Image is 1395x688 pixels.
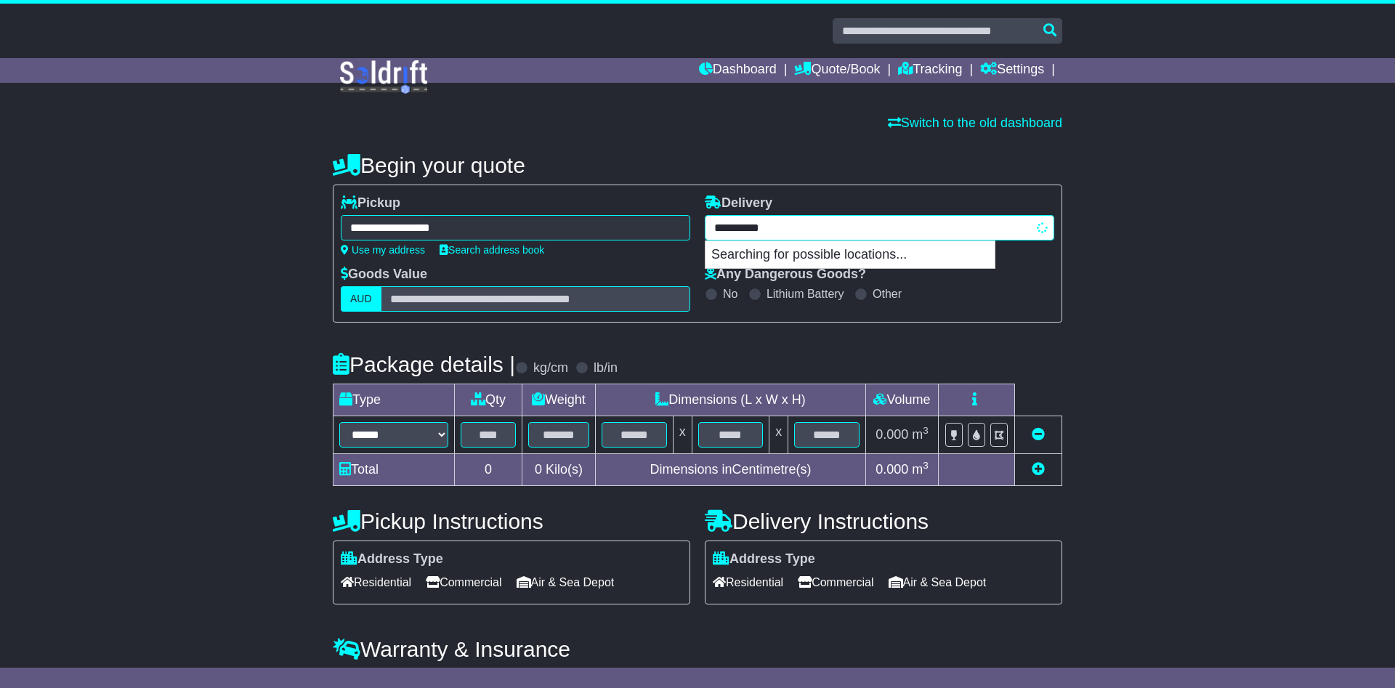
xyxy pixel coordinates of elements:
[533,360,568,376] label: kg/cm
[341,195,400,211] label: Pickup
[517,571,615,594] span: Air & Sea Depot
[723,287,737,301] label: No
[923,425,929,436] sup: 3
[1032,427,1045,442] a: Remove this item
[333,454,455,486] td: Total
[341,551,443,567] label: Address Type
[980,58,1044,83] a: Settings
[705,267,866,283] label: Any Dangerous Goods?
[923,460,929,471] sup: 3
[333,384,455,416] td: Type
[912,427,929,442] span: m
[341,267,427,283] label: Goods Value
[333,352,515,376] h4: Package details |
[865,384,938,416] td: Volume
[705,241,995,269] p: Searching for possible locations...
[876,462,908,477] span: 0.000
[341,286,381,312] label: AUD
[713,551,815,567] label: Address Type
[769,416,788,454] td: x
[455,454,522,486] td: 0
[595,454,865,486] td: Dimensions in Centimetre(s)
[333,637,1062,661] h4: Warranty & Insurance
[767,287,844,301] label: Lithium Battery
[333,153,1062,177] h4: Begin your quote
[426,571,501,594] span: Commercial
[705,215,1054,240] typeahead: Please provide city
[699,58,777,83] a: Dashboard
[912,462,929,477] span: m
[794,58,880,83] a: Quote/Book
[1032,462,1045,477] a: Add new item
[341,244,425,256] a: Use my address
[873,287,902,301] label: Other
[341,571,411,594] span: Residential
[522,384,596,416] td: Weight
[898,58,962,83] a: Tracking
[595,384,865,416] td: Dimensions (L x W x H)
[440,244,544,256] a: Search address book
[594,360,618,376] label: lb/in
[798,571,873,594] span: Commercial
[713,571,783,594] span: Residential
[889,571,987,594] span: Air & Sea Depot
[673,416,692,454] td: x
[535,462,542,477] span: 0
[333,509,690,533] h4: Pickup Instructions
[888,116,1062,130] a: Switch to the old dashboard
[455,384,522,416] td: Qty
[522,454,596,486] td: Kilo(s)
[876,427,908,442] span: 0.000
[705,509,1062,533] h4: Delivery Instructions
[705,195,772,211] label: Delivery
